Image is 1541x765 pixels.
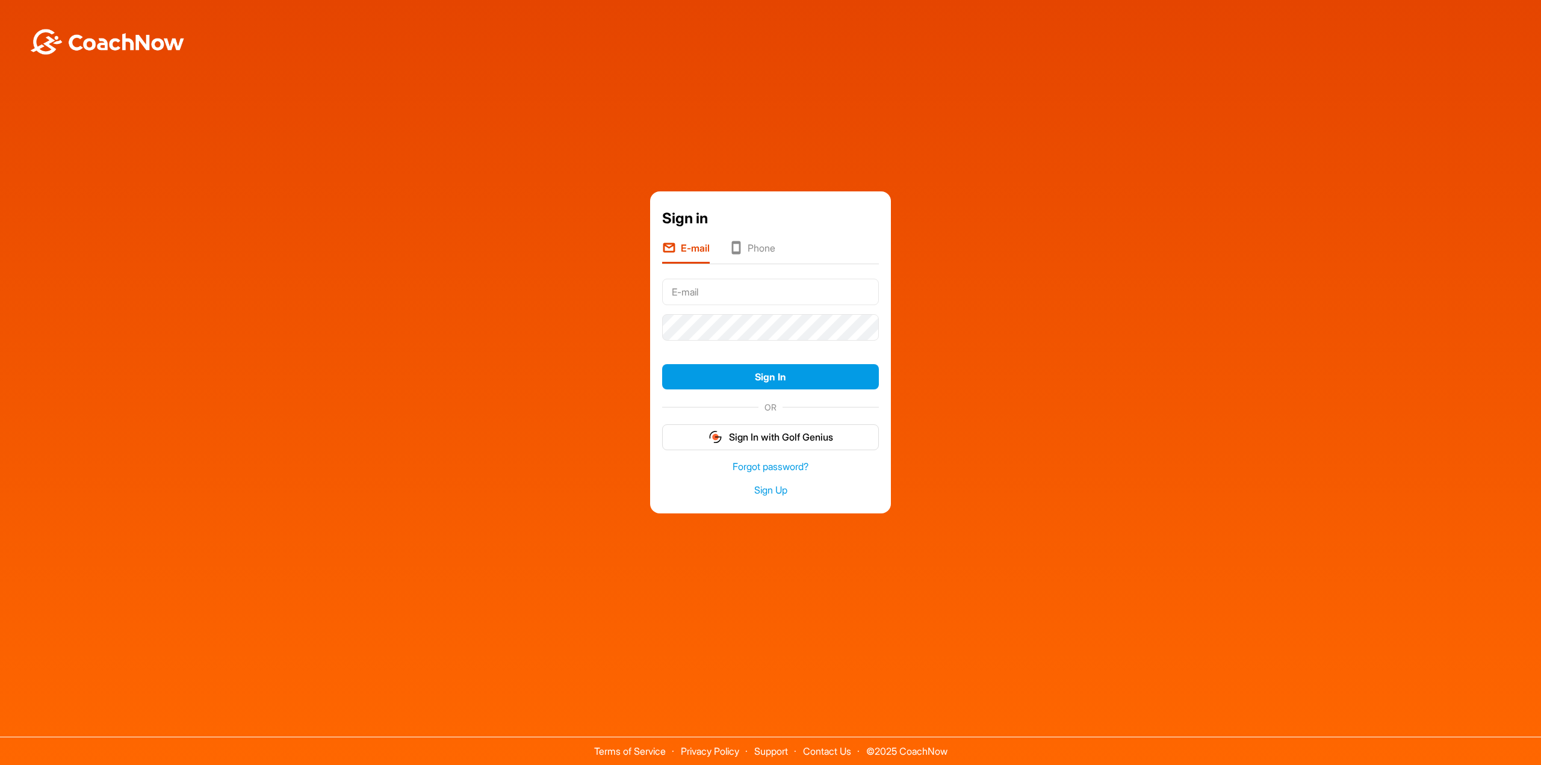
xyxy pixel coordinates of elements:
span: © 2025 CoachNow [860,737,953,756]
li: Phone [729,241,775,264]
a: Privacy Policy [681,745,739,757]
span: OR [758,401,783,413]
a: Contact Us [803,745,851,757]
a: Terms of Service [594,745,666,757]
a: Forgot password? [662,460,879,474]
a: Sign Up [662,483,879,497]
div: Sign in [662,208,879,229]
li: E-mail [662,241,710,264]
img: BwLJSsUCoWCh5upNqxVrqldRgqLPVwmV24tXu5FoVAoFEpwwqQ3VIfuoInZCoVCoTD4vwADAC3ZFMkVEQFDAAAAAElFTkSuQmCC [29,29,185,55]
a: Support [754,745,788,757]
img: gg_logo [708,430,723,444]
button: Sign In [662,364,879,390]
button: Sign In with Golf Genius [662,424,879,450]
input: E-mail [662,279,879,305]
